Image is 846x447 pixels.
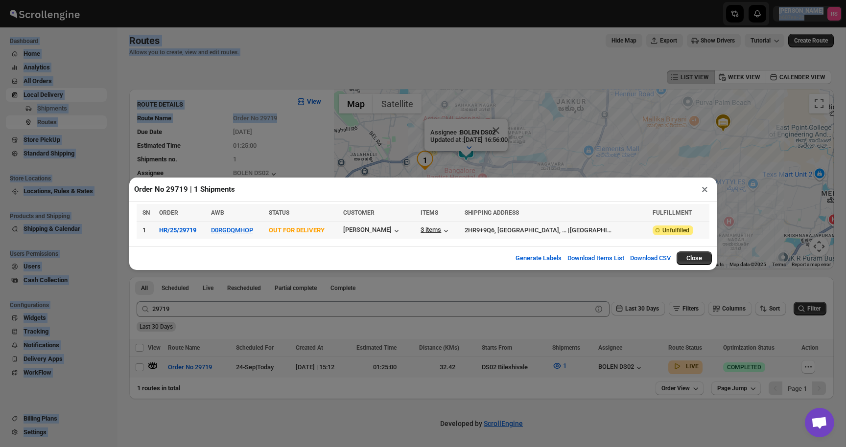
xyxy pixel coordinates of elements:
button: D0RGDQMHOP [211,226,253,234]
span: ORDER [159,209,178,216]
span: AWB [211,209,224,216]
button: Download CSV [624,248,677,268]
button: HR/25/29719 [159,226,196,234]
button: Generate Labels [510,248,567,268]
span: CUSTOMER [343,209,375,216]
div: [GEOGRAPHIC_DATA] [570,225,614,235]
div: 2HR9+9Q6, [GEOGRAPHIC_DATA], [GEOGRAPHIC_DATA], R.M.V. [GEOGRAPHIC_DATA] [465,225,567,235]
div: Open chat [805,408,834,437]
span: ITEMS [421,209,438,216]
span: SN [142,209,150,216]
button: 3 items [421,226,451,236]
span: STATUS [269,209,289,216]
td: 1 [137,222,156,239]
span: OUT FOR DELIVERY [269,226,325,234]
button: × [698,182,712,196]
button: [PERSON_NAME] [343,226,401,236]
h2: Order No 29719 | 1 Shipments [134,184,235,194]
span: SHIPPING ADDRESS [465,209,519,216]
div: | [465,225,647,235]
span: Unfulfilled [662,226,689,234]
button: Close [677,251,712,265]
span: FULFILLMENT [653,209,692,216]
button: Download Items List [562,248,630,268]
